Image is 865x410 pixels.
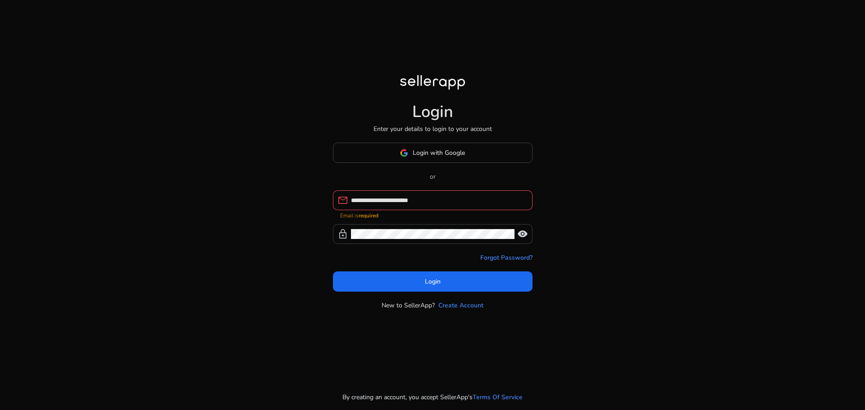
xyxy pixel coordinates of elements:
strong: required [359,212,378,219]
img: google-logo.svg [400,149,408,157]
span: Login with Google [413,148,465,158]
p: New to SellerApp? [382,301,435,310]
button: Login [333,271,533,292]
button: Login with Google [333,143,533,163]
p: Enter your details to login to your account [373,124,492,134]
a: Terms Of Service [473,392,523,402]
h1: Login [412,102,453,122]
mat-error: Email is [340,210,525,220]
span: mail [337,195,348,206]
a: Forgot Password? [480,253,533,262]
p: or [333,172,533,181]
span: visibility [517,229,528,239]
a: Create Account [438,301,483,310]
span: lock [337,229,348,239]
span: Login [425,277,441,286]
